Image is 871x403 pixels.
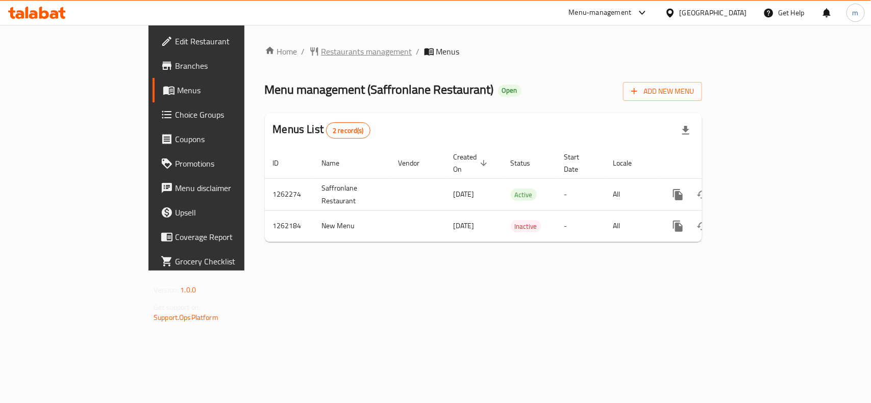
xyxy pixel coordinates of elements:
[326,122,370,139] div: Total records count
[556,178,605,210] td: -
[605,178,658,210] td: All
[302,45,305,58] li: /
[436,45,460,58] span: Menus
[153,102,294,127] a: Choice Groups
[690,182,715,207] button: Change Status
[613,157,645,169] span: Locale
[153,200,294,225] a: Upsell
[153,29,294,53] a: Edit Restaurant
[265,148,772,242] table: enhanced table
[177,84,286,96] span: Menus
[623,82,702,101] button: Add New Menu
[327,126,370,136] span: 2 record(s)
[265,78,494,101] span: Menu management ( Saffronlane Restaurant )
[511,157,544,169] span: Status
[569,7,632,19] div: Menu-management
[153,225,294,249] a: Coverage Report
[556,210,605,241] td: -
[511,221,541,232] span: Inactive
[416,45,420,58] li: /
[175,35,286,47] span: Edit Restaurant
[175,157,286,170] span: Promotions
[454,151,490,175] span: Created On
[321,45,412,58] span: Restaurants management
[175,206,286,219] span: Upsell
[175,182,286,194] span: Menu disclaimer
[154,283,179,297] span: Version:
[658,148,772,179] th: Actions
[631,85,694,98] span: Add New Menu
[399,157,433,169] span: Vendor
[175,231,286,243] span: Coverage Report
[511,220,541,232] div: Inactive
[605,210,658,241] td: All
[175,109,286,121] span: Choice Groups
[666,182,690,207] button: more
[666,214,690,238] button: more
[314,210,390,241] td: New Menu
[674,118,698,143] div: Export file
[454,187,475,201] span: [DATE]
[690,214,715,238] button: Change Status
[564,151,593,175] span: Start Date
[153,78,294,102] a: Menus
[175,133,286,145] span: Coupons
[498,86,521,95] span: Open
[322,157,353,169] span: Name
[153,53,294,78] a: Branches
[180,283,196,297] span: 1.0.0
[153,249,294,274] a: Grocery Checklist
[454,219,475,232] span: [DATE]
[153,127,294,151] a: Coupons
[175,255,286,267] span: Grocery Checklist
[273,157,292,169] span: ID
[153,151,294,176] a: Promotions
[154,311,218,324] a: Support.OpsPlatform
[154,301,201,314] span: Get support on:
[265,45,702,58] nav: breadcrumb
[175,60,286,72] span: Branches
[680,7,747,18] div: [GEOGRAPHIC_DATA]
[511,189,537,201] span: Active
[273,122,370,139] h2: Menus List
[309,45,412,58] a: Restaurants management
[314,178,390,210] td: Saffronlane Restaurant
[853,7,859,18] span: m
[153,176,294,200] a: Menu disclaimer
